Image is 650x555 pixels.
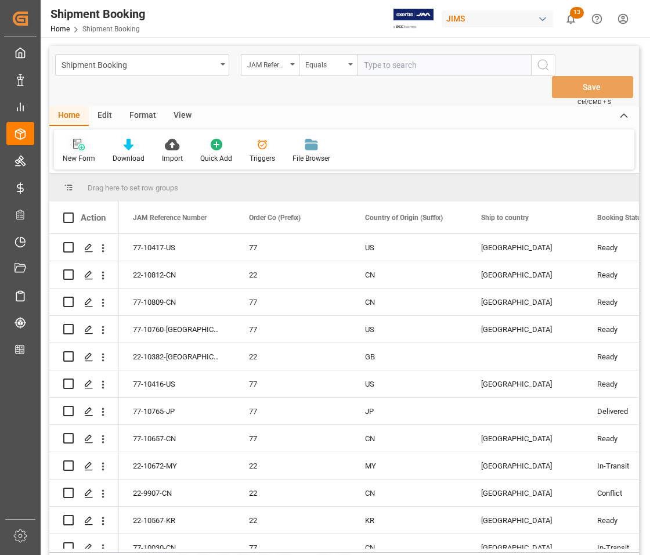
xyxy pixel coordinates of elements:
div: Press SPACE to select this row. [49,261,119,289]
button: Save [552,76,633,98]
div: [GEOGRAPHIC_DATA] [481,262,569,289]
div: JAM Reference Number [247,57,287,70]
div: US [365,235,453,261]
img: Exertis%20JAM%20-%20Email%20Logo.jpg_1722504956.jpg [393,9,434,29]
div: Press SPACE to select this row. [49,343,119,370]
div: 22-9907-CN [119,480,235,506]
div: Download [113,153,145,164]
div: JP [365,398,453,425]
div: Edit [89,106,121,126]
div: US [365,316,453,343]
span: Drag here to set row groups [88,183,178,192]
div: Press SPACE to select this row. [49,452,119,480]
div: 77 [249,371,337,398]
span: Ship to country [481,214,529,222]
button: open menu [55,54,229,76]
div: Press SPACE to select this row. [49,370,119,398]
a: Home [50,25,70,33]
div: Press SPACE to select this row. [49,507,119,534]
div: MY [365,453,453,480]
span: Country of Origin (Suffix) [365,214,443,222]
div: 22 [249,453,337,480]
div: 77-10657-CN [119,425,235,452]
div: [GEOGRAPHIC_DATA] [481,507,569,534]
div: 77-10417-US [119,234,235,261]
div: GB [365,344,453,370]
div: [GEOGRAPHIC_DATA] [481,371,569,398]
div: CN [365,480,453,507]
div: Format [121,106,165,126]
div: Press SPACE to select this row. [49,425,119,452]
div: Press SPACE to select this row. [49,316,119,343]
div: 77 [249,316,337,343]
div: Press SPACE to select this row. [49,398,119,425]
div: 22-10382-[GEOGRAPHIC_DATA] [119,343,235,370]
span: JAM Reference Number [133,214,207,222]
div: CN [365,262,453,289]
div: [GEOGRAPHIC_DATA] [481,426,569,452]
div: File Browser [292,153,330,164]
div: Shipment Booking [50,5,145,23]
div: 22 [249,344,337,370]
button: Help Center [584,6,610,32]
div: 22-10672-MY [119,452,235,479]
button: open menu [299,54,357,76]
div: Quick Add [200,153,232,164]
div: 77 [249,235,337,261]
div: 22 [249,262,337,289]
div: [GEOGRAPHIC_DATA] [481,289,569,316]
div: Import [162,153,183,164]
div: 22-10567-KR [119,507,235,534]
div: Press SPACE to select this row. [49,480,119,507]
div: CN [365,426,453,452]
div: 77-10416-US [119,370,235,397]
div: 77 [249,426,337,452]
div: Shipment Booking [62,57,216,71]
div: [GEOGRAPHIC_DATA] [481,316,569,343]
span: Booking Status [597,214,645,222]
div: View [165,106,200,126]
div: 22 [249,507,337,534]
div: [GEOGRAPHIC_DATA] [481,453,569,480]
div: KR [365,507,453,534]
div: 77-10760-[GEOGRAPHIC_DATA] [119,316,235,343]
div: 22 [249,480,337,507]
div: Press SPACE to select this row. [49,289,119,316]
div: Action [81,212,106,223]
div: 22-10812-CN [119,261,235,288]
div: 77 [249,289,337,316]
div: [GEOGRAPHIC_DATA] [481,235,569,261]
div: 77-10765-JP [119,398,235,424]
div: [GEOGRAPHIC_DATA] [481,480,569,507]
div: 77 [249,398,337,425]
div: 77-10809-CN [119,289,235,315]
button: search button [531,54,555,76]
span: Order Co (Prefix) [249,214,301,222]
button: show 13 new notifications [558,6,584,32]
button: JIMS [442,8,558,30]
span: Ctrl/CMD + S [577,98,611,106]
span: 13 [570,7,584,19]
button: open menu [241,54,299,76]
div: Press SPACE to select this row. [49,234,119,261]
div: New Form [63,153,95,164]
div: CN [365,289,453,316]
div: Triggers [250,153,275,164]
div: JIMS [442,10,553,27]
div: US [365,371,453,398]
input: Type to search [357,54,531,76]
div: Equals [305,57,345,70]
div: Home [49,106,89,126]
